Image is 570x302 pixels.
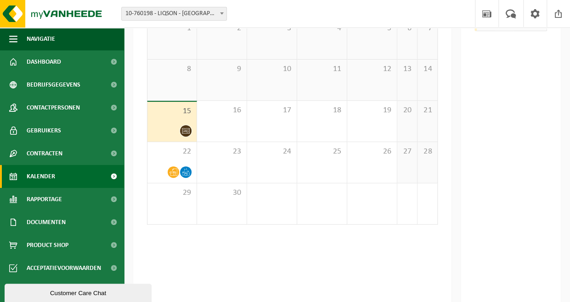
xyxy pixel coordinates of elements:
[27,27,55,50] span: Navigatie
[422,105,433,115] span: 21
[302,64,342,74] span: 11
[252,23,292,33] span: 3
[402,105,412,115] span: 20
[422,23,433,33] span: 7
[252,64,292,74] span: 10
[352,64,392,74] span: 12
[202,23,242,33] span: 2
[27,257,101,280] span: Acceptatievoorwaarden
[27,142,62,165] span: Contracten
[422,64,433,74] span: 14
[27,234,68,257] span: Product Shop
[302,23,342,33] span: 4
[352,105,392,115] span: 19
[402,23,412,33] span: 6
[152,147,192,157] span: 22
[202,105,242,115] span: 16
[302,147,342,157] span: 25
[152,188,192,198] span: 29
[402,64,412,74] span: 13
[27,188,62,211] span: Rapportage
[402,147,412,157] span: 27
[122,7,226,20] span: 10-760198 - LIQSON - ROESELARE
[202,188,242,198] span: 30
[121,7,227,21] span: 10-760198 - LIQSON - ROESELARE
[27,96,80,119] span: Contactpersonen
[27,73,80,96] span: Bedrijfsgegevens
[27,50,61,73] span: Dashboard
[352,23,392,33] span: 5
[27,211,66,234] span: Documenten
[27,119,61,142] span: Gebruikers
[252,105,292,115] span: 17
[422,147,433,157] span: 28
[252,147,292,157] span: 24
[152,64,192,74] span: 8
[5,282,153,302] iframe: chat widget
[152,106,192,116] span: 15
[302,105,342,115] span: 18
[352,147,392,157] span: 26
[202,64,242,74] span: 9
[27,165,55,188] span: Kalender
[202,147,242,157] span: 23
[152,23,192,33] span: 1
